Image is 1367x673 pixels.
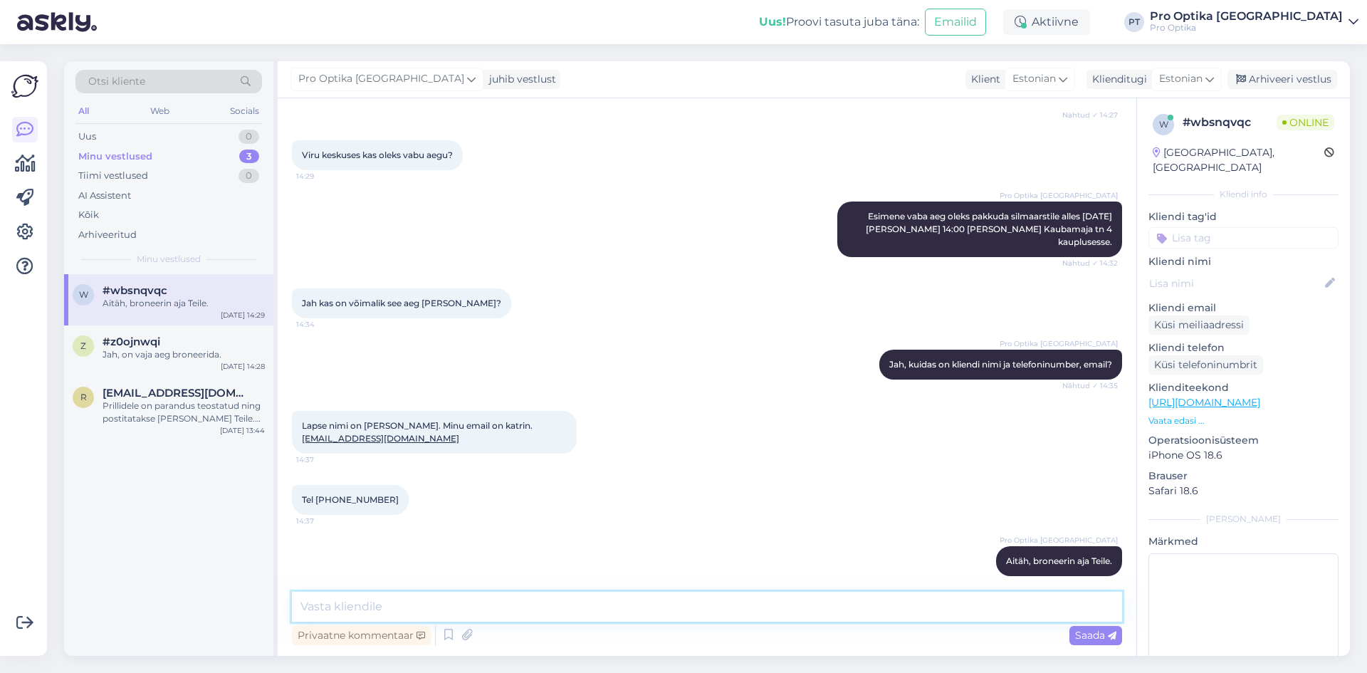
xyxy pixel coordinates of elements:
span: Nähtud ✓ 14:32 [1062,258,1118,268]
div: [DATE] 13:44 [220,425,265,436]
span: 14:29 [296,171,350,182]
div: [GEOGRAPHIC_DATA], [GEOGRAPHIC_DATA] [1153,145,1324,175]
span: w [1159,119,1168,130]
div: # wbsnqvqc [1183,114,1277,131]
input: Lisa tag [1148,227,1339,249]
p: Safari 18.6 [1148,484,1339,499]
div: Jah, on vaja aeg broneerida. [103,348,265,361]
p: Märkmed [1148,534,1339,549]
p: Klienditeekond [1148,380,1339,395]
button: Emailid [925,9,986,36]
div: juhib vestlust [483,72,556,87]
p: Kliendi nimi [1148,254,1339,269]
div: Aitäh, broneerin aja Teile. [103,297,265,310]
a: [EMAIL_ADDRESS][DOMAIN_NAME] [302,433,459,444]
img: Askly Logo [11,73,38,100]
div: [DATE] 14:28 [221,361,265,372]
span: Saada [1075,629,1116,642]
div: Kliendi info [1148,188,1339,201]
span: Estonian [1159,71,1203,87]
span: Nähtud ✓ 14:27 [1062,110,1118,120]
div: Uus [78,130,96,144]
span: Otsi kliente [88,74,145,89]
span: Jah, kuidas on kliendi nimi ja telefoninumber, email? [889,359,1112,370]
span: Pro Optika [GEOGRAPHIC_DATA] [1000,190,1118,201]
b: Uus! [759,15,786,28]
span: w [79,289,88,300]
span: 14:37 [1064,577,1118,588]
div: Socials [227,102,262,120]
input: Lisa nimi [1149,276,1322,291]
p: Vaata edasi ... [1148,414,1339,427]
div: Arhiveeri vestlus [1227,70,1337,89]
span: Estonian [1012,71,1056,87]
span: regiina14.viirmets@gmail.com [103,387,251,400]
div: Klienditugi [1086,72,1147,87]
span: r [80,392,87,402]
div: Arhiveeritud [78,228,137,242]
p: Kliendi tag'id [1148,209,1339,224]
p: iPhone OS 18.6 [1148,448,1339,463]
span: #wbsnqvqc [103,284,167,297]
span: Pro Optika [GEOGRAPHIC_DATA] [1000,338,1118,349]
span: Lapse nimi on [PERSON_NAME]. Minu email on katrin. [302,420,533,444]
div: 0 [239,130,259,144]
span: Jah kas on võimalik see aeg [PERSON_NAME]? [302,298,501,308]
div: Minu vestlused [78,150,152,164]
span: Pro Optika [GEOGRAPHIC_DATA] [1000,535,1118,546]
div: 0 [239,169,259,183]
div: Kõik [78,208,99,222]
span: Nähtud ✓ 14:35 [1062,380,1118,391]
span: Minu vestlused [137,253,201,266]
p: Kliendi telefon [1148,340,1339,355]
div: Web [147,102,172,120]
div: Küsi telefoninumbrit [1148,355,1263,375]
div: Prillidele on parandus teostatud ning postitatakse [PERSON_NAME] Teile. Paki jälgimiskood on siin... [103,400,265,425]
span: z [80,340,86,351]
a: Pro Optika [GEOGRAPHIC_DATA]Pro Optika [1150,11,1358,33]
span: 14:34 [296,319,350,330]
p: Kliendi email [1148,301,1339,315]
div: [DATE] 14:29 [221,310,265,320]
div: AI Assistent [78,189,131,203]
span: 14:37 [296,516,350,526]
div: PT [1124,12,1144,32]
div: Proovi tasuta juba täna: [759,14,919,31]
div: Aktiivne [1003,9,1090,35]
span: Online [1277,115,1334,130]
span: 14:37 [296,454,350,465]
div: Küsi meiliaadressi [1148,315,1250,335]
div: 3 [239,150,259,164]
p: Brauser [1148,469,1339,484]
span: Viru keskuses kas oleks vabu aegu? [302,150,453,160]
p: Operatsioonisüsteem [1148,433,1339,448]
a: [URL][DOMAIN_NAME] [1148,396,1260,409]
div: Pro Optika [GEOGRAPHIC_DATA] [1150,11,1343,22]
div: Pro Optika [1150,22,1343,33]
div: Tiimi vestlused [78,169,148,183]
div: [PERSON_NAME] [1148,513,1339,526]
div: Privaatne kommentaar [292,626,431,645]
span: Tel [PHONE_NUMBER] [302,494,399,505]
span: Aitäh, broneerin aja Teile. [1006,555,1112,566]
span: Esimene vaba aeg oleks pakkuda silmaarstile alles [DATE][PERSON_NAME] 14:00 [PERSON_NAME] Kaubama... [866,211,1114,247]
div: Klient [965,72,1000,87]
span: Pro Optika [GEOGRAPHIC_DATA] [298,71,464,87]
span: #z0ojnwqi [103,335,160,348]
div: All [75,102,92,120]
